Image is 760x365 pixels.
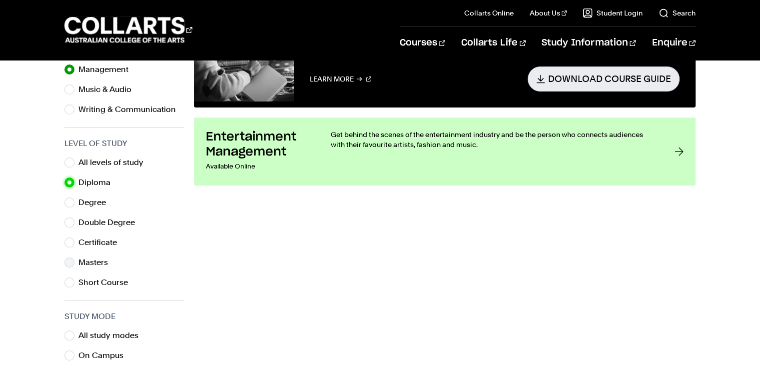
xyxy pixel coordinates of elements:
[78,215,143,229] label: Double Degree
[78,102,184,116] label: Writing & Communication
[659,8,696,18] a: Search
[331,129,654,149] p: Get behind the scenes of the entertainment industry and be the person who connects audiences with...
[78,235,125,249] label: Certificate
[206,159,311,173] p: Available Online
[78,255,116,269] label: Masters
[64,310,184,322] h3: Study Mode
[310,66,371,91] a: Learn More
[528,66,680,91] a: Download Course Guide
[78,348,131,362] label: On Campus
[652,26,696,59] a: Enquire
[78,155,151,169] label: All levels of study
[64,15,192,44] div: Go to homepage
[78,62,136,76] label: Management
[542,26,636,59] a: Study Information
[400,26,445,59] a: Courses
[78,175,118,189] label: Diploma
[78,195,114,209] label: Degree
[78,328,146,342] label: All study modes
[464,8,514,18] a: Collarts Online
[583,8,643,18] a: Student Login
[78,82,139,96] label: Music & Audio
[78,275,136,289] label: Short Course
[64,137,184,149] h3: Level of Study
[194,117,695,185] a: Entertainment Management Available Online Get behind the scenes of the entertainment industry and...
[206,129,311,159] h3: Entertainment Management
[461,26,526,59] a: Collarts Life
[530,8,567,18] a: About Us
